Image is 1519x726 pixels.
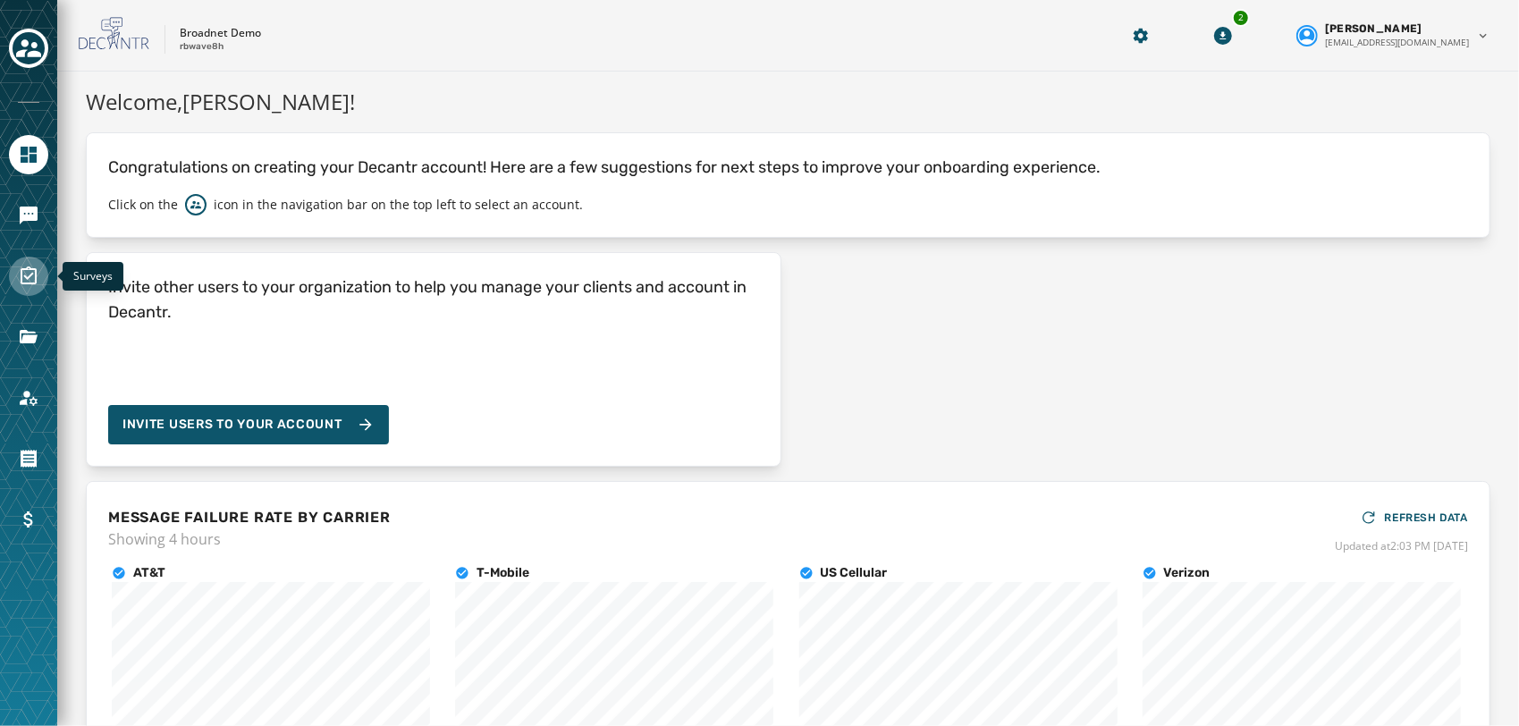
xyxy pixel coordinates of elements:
button: Invite Users to your account [108,405,389,444]
span: REFRESH DATA [1385,511,1468,525]
button: Manage global settings [1125,20,1157,52]
p: Broadnet Demo [180,26,261,40]
p: Click on the [108,196,178,214]
h4: Invite other users to your organization to help you manage your clients and account in Decantr. [108,274,759,325]
p: Congratulations on creating your Decantr account! Here are a few suggestions for next steps to im... [108,155,1468,180]
button: Download Menu [1207,20,1239,52]
a: Navigate to Account [9,378,48,418]
a: Navigate to Messaging [9,196,48,235]
div: 2 [1232,9,1250,27]
h4: US Cellular [821,564,888,582]
h4: AT&T [133,564,165,582]
a: Navigate to Orders [9,439,48,478]
h4: MESSAGE FAILURE RATE BY CARRIER [108,507,391,528]
a: Navigate to Billing [9,500,48,539]
button: User settings [1289,14,1498,56]
span: Updated at 2:03 PM [DATE] [1335,539,1468,553]
h1: Welcome, [PERSON_NAME] ! [86,86,1490,118]
h4: Verizon [1164,564,1211,582]
span: [PERSON_NAME] [1325,21,1422,36]
span: Invite Users to your account [122,416,342,434]
a: Navigate to Home [9,135,48,174]
button: Toggle account select drawer [9,29,48,68]
a: Navigate to Files [9,317,48,357]
button: REFRESH DATA [1360,503,1468,532]
p: icon in the navigation bar on the top left to select an account. [214,196,583,214]
a: Navigate to Surveys [9,257,48,296]
span: Showing 4 hours [108,528,391,550]
div: Surveys [63,262,123,291]
p: rbwave8h [180,40,224,54]
h4: T-Mobile [477,564,529,582]
span: [EMAIL_ADDRESS][DOMAIN_NAME] [1325,36,1469,49]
